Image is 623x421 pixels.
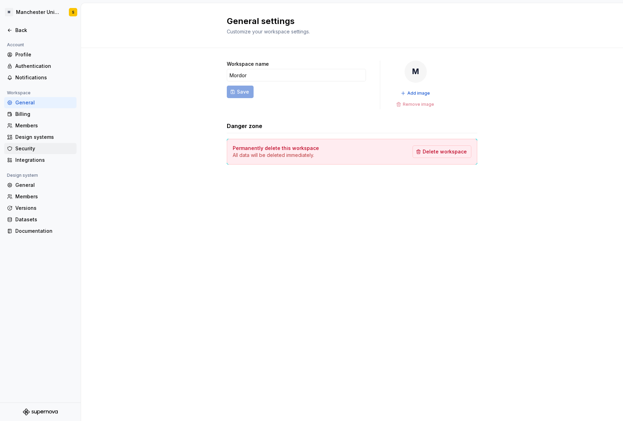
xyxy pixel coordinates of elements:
[405,61,427,83] div: M
[4,109,77,120] a: Billing
[227,61,269,67] label: Workspace name
[1,5,79,20] button: MManchester UnitedS
[4,61,77,72] a: Authentication
[15,216,74,223] div: Datasets
[4,25,77,36] a: Back
[15,111,74,118] div: Billing
[4,191,77,202] a: Members
[16,9,61,16] div: Manchester United
[15,27,74,34] div: Back
[233,145,319,152] h4: Permanently delete this workspace
[5,8,13,16] div: M
[15,157,74,164] div: Integrations
[15,193,74,200] div: Members
[4,97,77,108] a: General
[4,154,77,166] a: Integrations
[407,90,430,96] span: Add image
[233,152,319,159] p: All data will be deleted immediately.
[15,228,74,235] div: Documentation
[4,120,77,131] a: Members
[15,122,74,129] div: Members
[4,41,27,49] div: Account
[15,63,74,70] div: Authentication
[72,9,74,15] div: S
[227,29,310,34] span: Customize your workspace settings.
[227,122,262,130] h3: Danger zone
[227,16,469,27] h2: General settings
[4,180,77,191] a: General
[15,51,74,58] div: Profile
[4,132,77,143] a: Design systems
[399,88,433,98] button: Add image
[15,74,74,81] div: Notifications
[15,182,74,189] div: General
[4,49,77,60] a: Profile
[15,99,74,106] div: General
[4,225,77,237] a: Documentation
[413,145,471,158] button: Delete workspace
[15,205,74,212] div: Versions
[4,72,77,83] a: Notifications
[15,145,74,152] div: Security
[23,408,58,415] svg: Supernova Logo
[15,134,74,141] div: Design systems
[4,89,33,97] div: Workspace
[423,148,467,155] span: Delete workspace
[4,202,77,214] a: Versions
[4,143,77,154] a: Security
[4,214,77,225] a: Datasets
[4,171,41,180] div: Design system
